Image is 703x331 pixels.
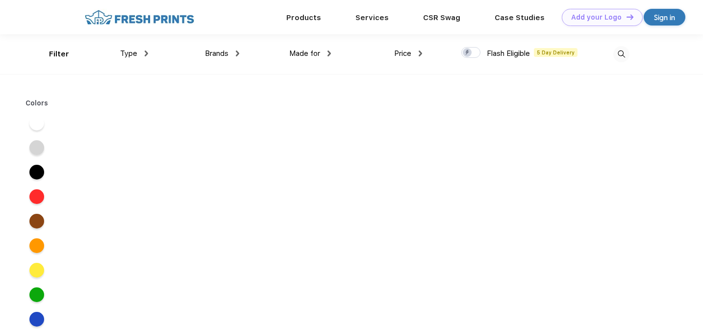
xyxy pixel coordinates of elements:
[627,14,633,20] img: DT
[18,98,56,108] div: Colors
[145,51,148,56] img: dropdown.png
[423,13,460,22] a: CSR Swag
[327,51,331,56] img: dropdown.png
[236,51,239,56] img: dropdown.png
[644,9,685,25] a: Sign in
[394,49,411,58] span: Price
[205,49,228,58] span: Brands
[289,49,320,58] span: Made for
[120,49,137,58] span: Type
[82,9,197,26] img: fo%20logo%202.webp
[534,48,577,57] span: 5 Day Delivery
[654,12,675,23] div: Sign in
[487,49,530,58] span: Flash Eligible
[286,13,321,22] a: Products
[613,46,629,62] img: desktop_search.svg
[49,49,69,60] div: Filter
[571,13,622,22] div: Add your Logo
[355,13,389,22] a: Services
[419,51,422,56] img: dropdown.png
